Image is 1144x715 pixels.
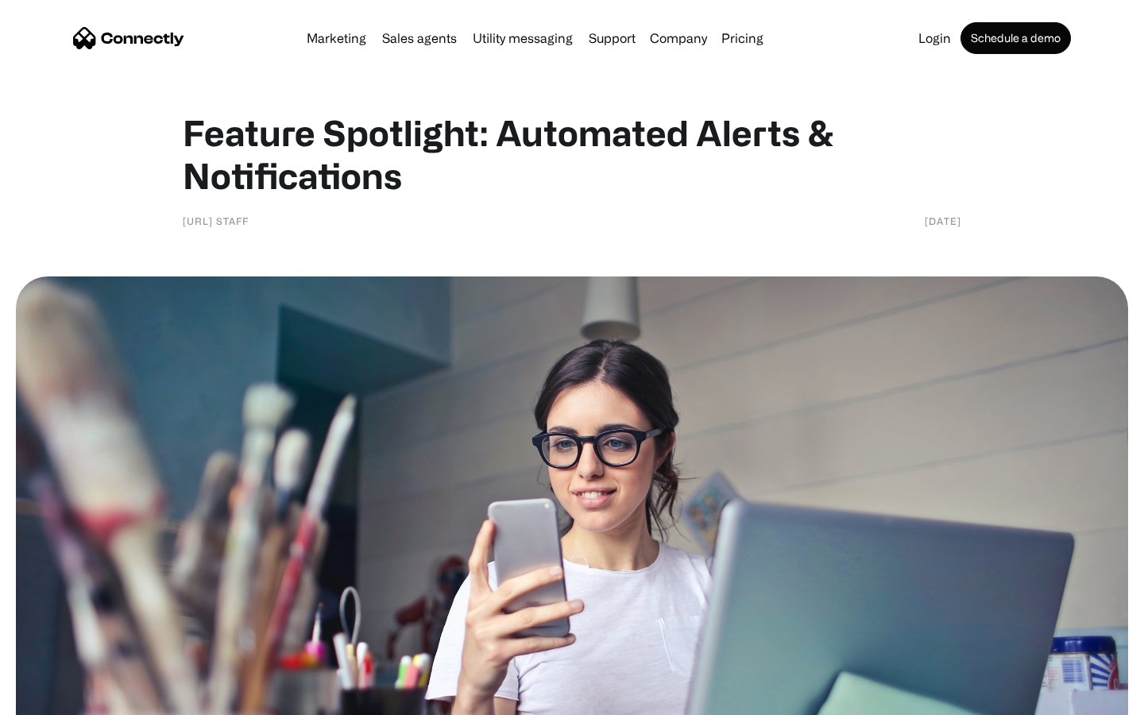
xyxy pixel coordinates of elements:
a: Pricing [715,32,770,44]
a: Utility messaging [466,32,579,44]
div: Company [645,27,712,49]
a: Support [582,32,642,44]
aside: Language selected: English [16,687,95,709]
h1: Feature Spotlight: Automated Alerts & Notifications [183,111,961,197]
div: Company [650,27,707,49]
a: Login [912,32,957,44]
a: Sales agents [376,32,463,44]
div: [URL] staff [183,213,249,229]
a: home [73,26,184,50]
div: [DATE] [925,213,961,229]
ul: Language list [32,687,95,709]
a: Marketing [300,32,373,44]
a: Schedule a demo [960,22,1071,54]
